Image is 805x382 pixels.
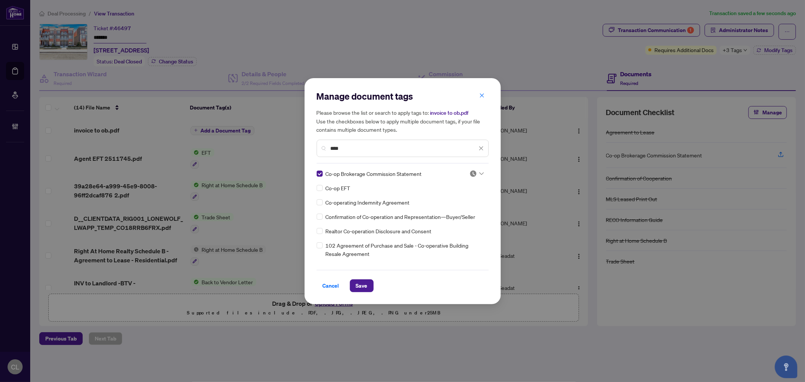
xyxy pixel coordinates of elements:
span: close [479,93,485,98]
span: Cancel [323,280,339,292]
span: Pending Review [469,170,484,177]
img: status [469,170,477,177]
span: Co-op EFT [326,184,351,192]
button: Save [350,279,374,292]
span: close [479,146,484,151]
span: Save [356,280,368,292]
span: Co-operating Indemnity Agreement [326,198,410,206]
span: Realtor Co-operation Disclosure and Consent [326,227,432,235]
span: invoice to ob.pdf [430,109,469,116]
span: 102 Agreement of Purchase and Sale - Co-operative Building Resale Agreement [326,241,484,258]
h2: Manage document tags [317,90,489,102]
span: Confirmation of Co-operation and Representation—Buyer/Seller [326,213,476,221]
h5: Please browse the list or search to apply tags to: Use the checkboxes below to apply multiple doc... [317,108,489,134]
button: Open asap [775,356,797,378]
span: Co-op Brokerage Commission Statement [326,169,422,178]
button: Cancel [317,279,345,292]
